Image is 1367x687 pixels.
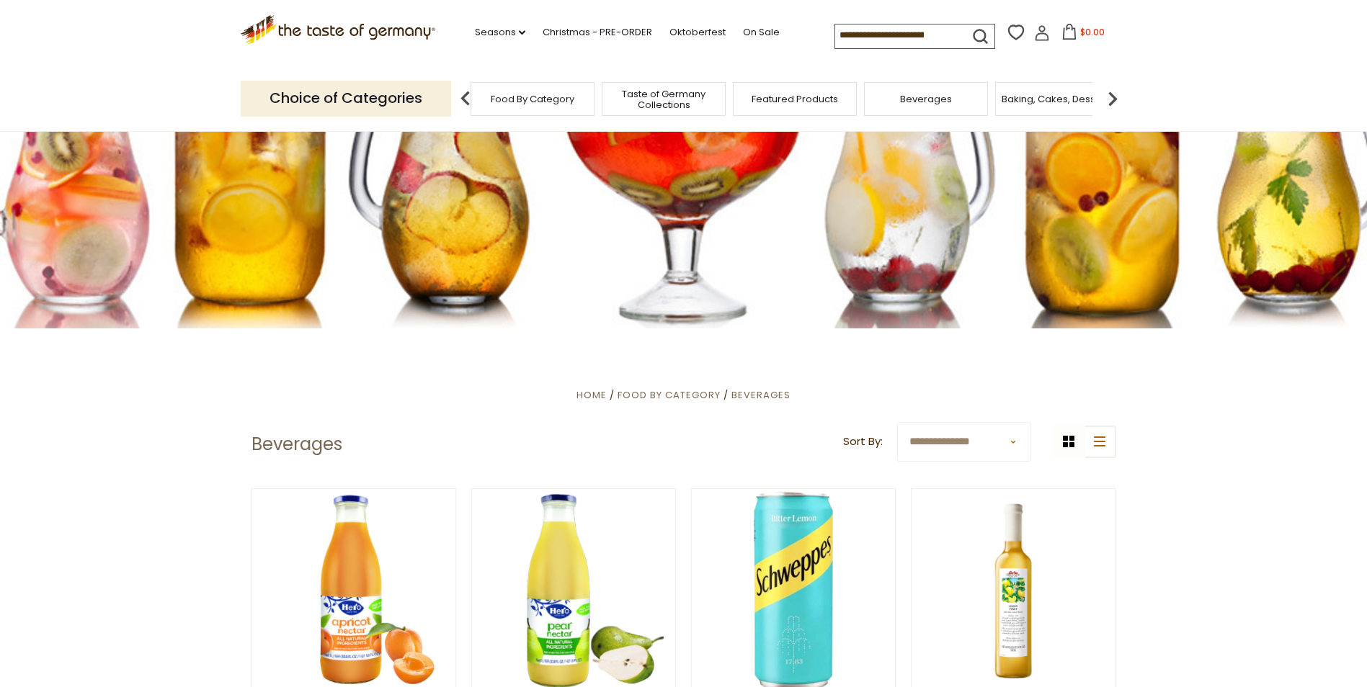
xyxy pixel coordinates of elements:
h1: Beverages [251,434,342,455]
a: Baking, Cakes, Desserts [1002,94,1113,104]
span: $0.00 [1080,26,1105,38]
a: Christmas - PRE-ORDER [543,24,652,40]
a: On Sale [743,24,780,40]
img: previous arrow [451,84,480,113]
a: Taste of Germany Collections [606,89,721,110]
img: next arrow [1098,84,1127,113]
p: Choice of Categories [241,81,451,116]
button: $0.00 [1053,24,1114,45]
a: Featured Products [752,94,838,104]
a: Food By Category [618,388,721,402]
a: Seasons [475,24,525,40]
label: Sort By: [843,433,883,451]
a: Oktoberfest [669,24,726,40]
a: Beverages [900,94,952,104]
a: Food By Category [491,94,574,104]
a: Beverages [731,388,791,402]
a: Home [576,388,607,402]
